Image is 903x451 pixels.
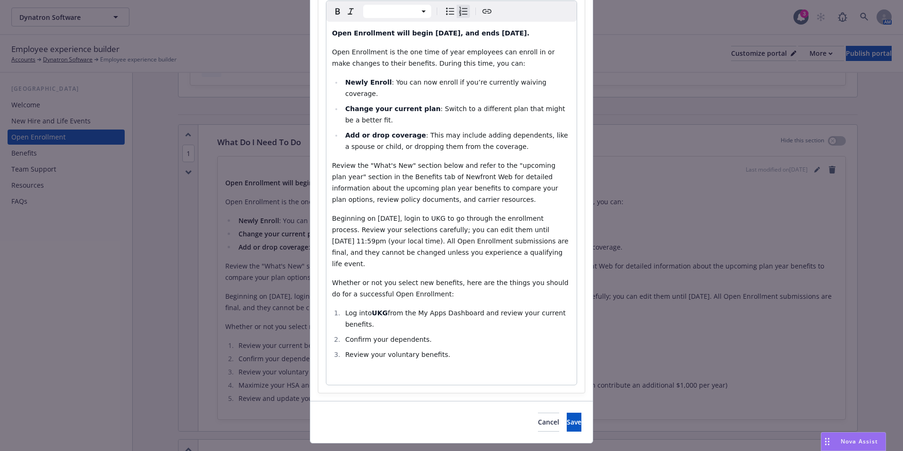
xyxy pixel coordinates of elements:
div: toggle group [443,5,470,18]
span: Save [567,417,581,426]
span: Cancel [538,417,559,426]
button: Bulleted list [443,5,457,18]
button: Cancel [538,413,559,432]
span: Confirm your dependents. [345,336,432,343]
strong: Add or drop coverage [345,131,426,139]
span: : Switch to a different plan that might be a better fit. [345,105,567,124]
button: Save [567,413,581,432]
span: Open Enrollment is the one time of year employees can enroll in or make changes to their benefits... [332,48,557,67]
span: Log into [345,309,372,317]
strong: Open Enrollment will begin [DATE], and ends [DATE]. [332,29,529,37]
strong: UKG [372,309,388,317]
button: Block type [363,5,431,18]
span: : This may include adding dependents, like a spouse or child, or dropping them from the coverage. [345,131,570,150]
strong: Newly Enroll [345,78,392,86]
strong: Change your current plan [345,105,441,113]
button: Bold [331,5,344,18]
button: Italic [344,5,358,18]
span: Review your voluntary benefits. [345,351,450,358]
span: Beginning on [DATE], login to UKG to go through the enrollment process. Review your selections ca... [332,215,571,268]
span: Review the "What's New" section below and refer to the "upcoming plan year" section in the Benefi... [332,162,560,203]
button: Create link [480,5,494,18]
button: Numbered list [457,5,470,18]
span: : You can now enroll if you’re currently waiving coverage. [345,78,548,97]
div: editable markdown [326,22,577,385]
span: Whether or not you select new benefits, here are the things you should do for a successful Open E... [332,279,571,298]
div: Drag to move [821,433,833,451]
button: Nova Assist [821,432,886,451]
span: from the My Apps Dashboard and review your current benefits. [345,309,568,328]
span: Nova Assist [841,437,878,445]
